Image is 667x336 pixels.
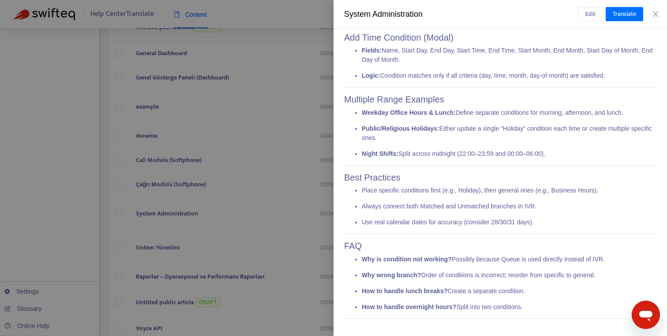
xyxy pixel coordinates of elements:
b: Fields: [362,47,382,54]
b: How to handle lunch breaks? [362,287,447,294]
b: Logic: [362,72,380,79]
p: Condition matches only if all criteria (day, time, month, day-of-month) are satisfied. [362,71,656,80]
div: System Administration [344,8,578,20]
p: Either update a single “Holiday” condition each time or create multiple specific ones. [362,124,656,143]
p: Always connect both Matched and Unmatched branches in IVR. [362,202,656,211]
b: How to handle overnight hours? [362,303,457,310]
p: Possibly because Queue is used directly instead of IVR. [362,255,656,264]
span: Edit [585,9,596,19]
p: Define separate conditions for morning, afternoon, and lunch. [362,108,656,117]
p: Use real calendar dates for accuracy (consider 28/30/31 days). [362,218,656,227]
button: Close [649,10,662,19]
span: Translate [613,9,636,19]
b: Why is condition not working? [362,256,452,263]
p: Place specific conditions first (e.g., Holiday), then general ones (e.g., Business Hours). [362,186,656,195]
b: Public/Religious Holidays: [362,125,439,132]
p: Order of conditions is incorrect; reorder from specific to general. [362,271,656,280]
button: Edit [578,7,603,21]
p: Create a separate condition. [362,287,656,296]
h2: Multiple Range Examples [344,94,656,105]
b: Weekday Office Hours & Lunch: [362,109,456,116]
b: Night Shifts: [362,150,398,157]
p: Split into two conditions. [362,302,656,312]
b: Why wrong branch? [362,272,421,279]
button: Translate [606,7,643,21]
h2: Best Practices [344,172,656,183]
iframe: Mesajlaşma penceresini başlatma düğmesi [632,301,660,329]
span: close [652,11,659,18]
p: Name, Start Day, End Day, Start Time, End Time, Start Month, End Month, Start Day of Month, End D... [362,46,656,64]
p: Split across midnight (22:00–23:59 and 00:00–06:00). [362,149,656,159]
h2: FAQ [344,241,656,251]
h2: Add Time Condition (Modal) [344,32,656,43]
